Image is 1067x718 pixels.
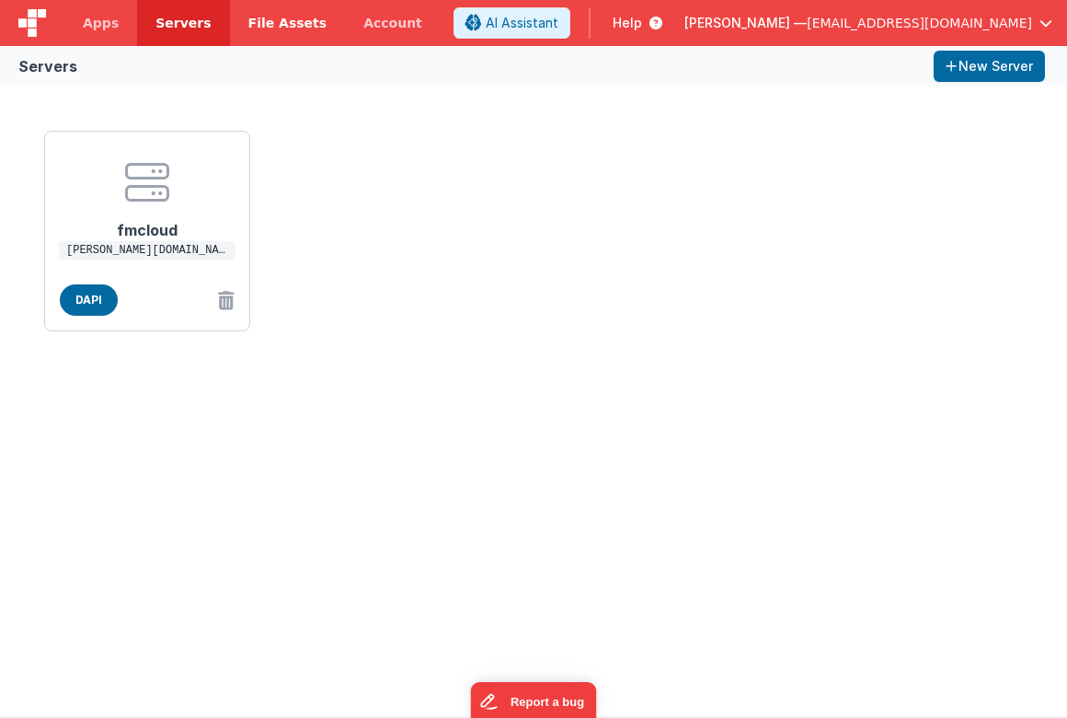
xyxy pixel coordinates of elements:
span: [EMAIL_ADDRESS][DOMAIN_NAME] [807,14,1032,32]
span: [PERSON_NAME] — [684,14,807,32]
button: New Server [934,51,1045,82]
span: DAPI [60,284,118,316]
span: AI Assistant [486,14,558,32]
span: Help [613,14,642,32]
span: Apps [83,14,119,32]
div: Servers [18,55,77,77]
p: [PERSON_NAME][DOMAIN_NAME] [59,241,235,260]
span: File Assets [248,14,327,32]
button: AI Assistant [453,7,570,39]
h1: fmcloud [74,204,221,241]
button: [PERSON_NAME] — [EMAIL_ADDRESS][DOMAIN_NAME] [684,14,1052,32]
span: Servers [155,14,211,32]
